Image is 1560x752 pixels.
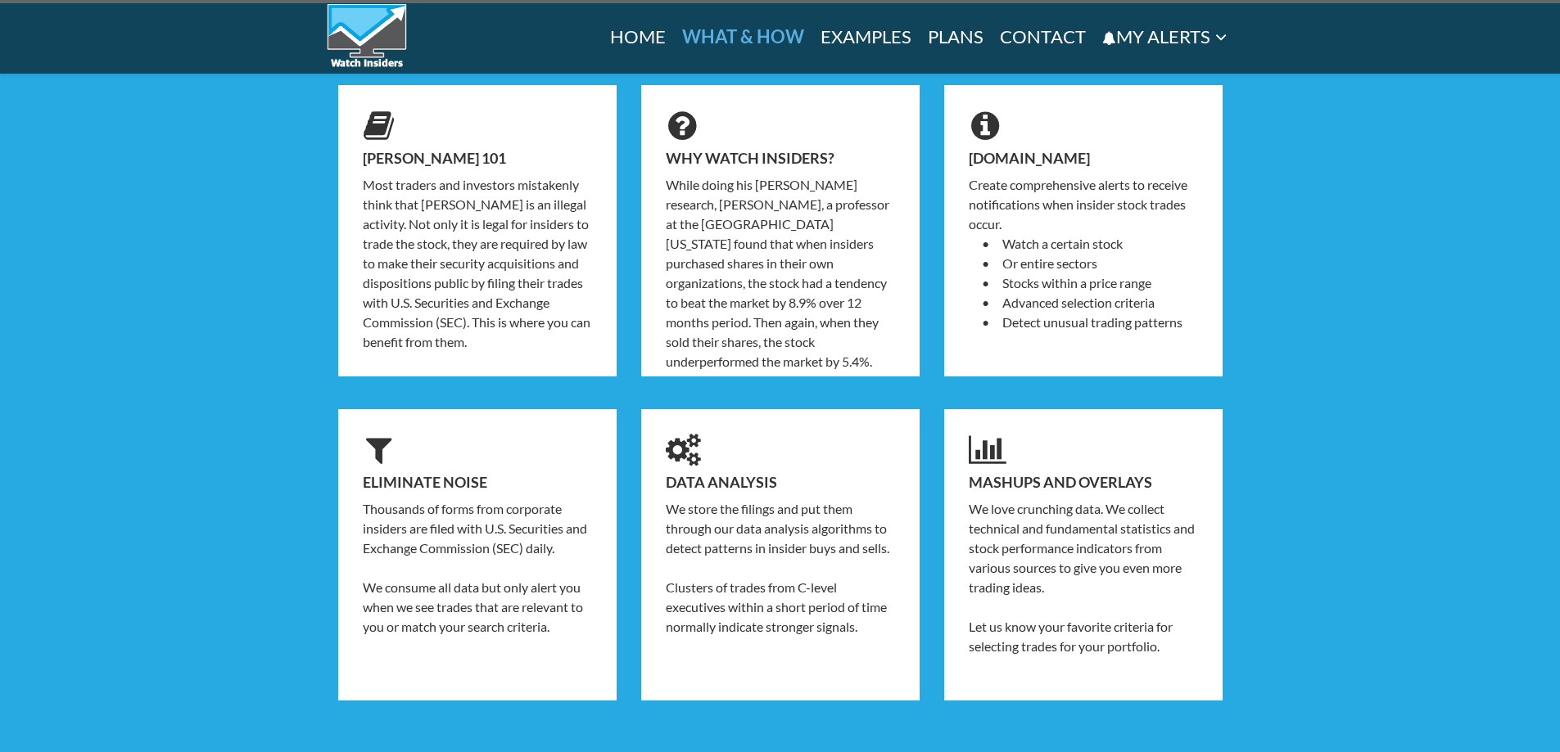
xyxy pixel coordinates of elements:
li: Watch a certain stock [969,234,1198,254]
h4: Mashups and Overlays [969,475,1198,491]
h4: Data Analysis [666,475,895,491]
li: Stocks within a price range [969,273,1198,293]
h4: Eliminate Noise [363,475,592,491]
div: Create comprehensive alerts to receive notifications when insider stock trades occur. [969,151,1198,332]
h4: Why Watch Insiders? [666,151,895,167]
li: Advanced selection criteria [969,293,1198,313]
p: While doing his [PERSON_NAME] research, [PERSON_NAME], a professor at the [GEOGRAPHIC_DATA][US_ST... [666,175,895,371]
h4: [PERSON_NAME] 101 [363,151,592,167]
h4: [DOMAIN_NAME] [969,151,1198,167]
p: Thousands of forms from corporate insiders are filed with U.S. Securities and Exchange Commission... [363,499,592,637]
li: Or entire sectors [969,254,1198,273]
p: Most traders and investors mistakenly think that [PERSON_NAME] is an illegal activity. Not only i... [363,175,592,352]
p: We love crunching data. We collect technical and fundamental statistics and stock performance ind... [969,499,1198,656]
p: We store the filings and put them through our data analysis algorithms to detect patterns in insi... [666,499,895,637]
li: Detect unusual trading patterns [969,313,1198,332]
